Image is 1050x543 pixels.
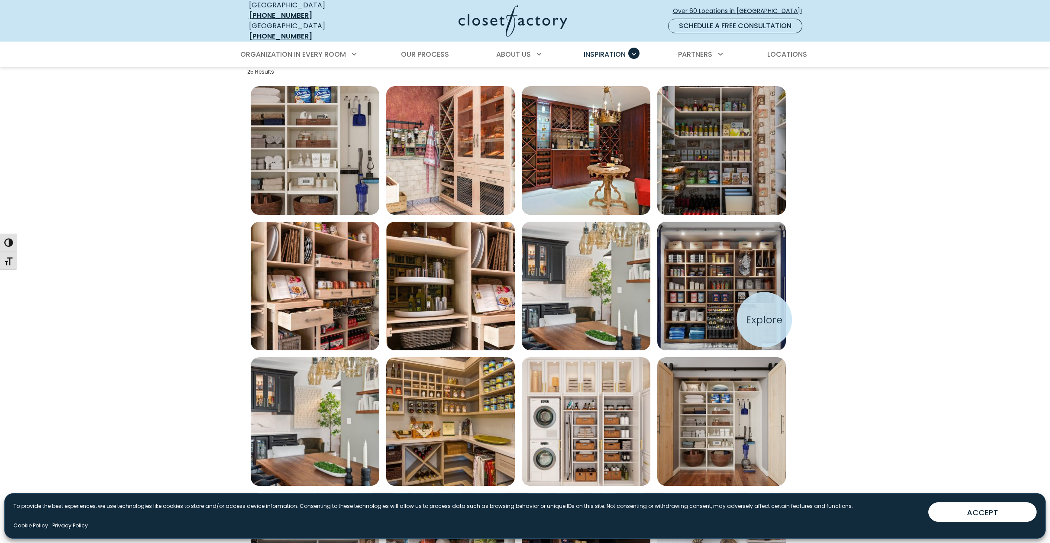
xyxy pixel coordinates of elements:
[13,522,48,530] a: Cookie Policy
[251,222,379,350] img: Maple walk-in pantry with cutting board cart.
[251,357,379,486] img: Sophisticated bar design in a dining space with glass-front black cabinets, white marble backspla...
[767,49,807,59] span: Locations
[386,86,515,215] a: Open inspiration gallery to preview enlarged image
[249,31,312,41] a: [PHONE_NUMBER]
[657,86,786,215] a: Open inspiration gallery to preview enlarged image
[657,222,786,350] a: Open inspiration gallery to preview enlarged image
[657,357,786,486] a: Open inspiration gallery to preview enlarged image
[496,49,531,59] span: About Us
[668,19,802,33] a: Schedule a Free Consultation
[522,357,650,486] a: Open inspiration gallery to preview enlarged image
[459,5,567,37] img: Closet Factory Logo
[657,86,786,215] img: Walk-in pantry with corner shelving and pull-out trash cans.
[522,86,650,215] img: Wine storage and home tasting room.
[386,357,515,486] img: Custom walk-in pantry with light wood tones with wine racks, spice shelves, and built-in storage ...
[584,49,626,59] span: Inspiration
[386,86,515,215] img: Custom walk-in pantry with wine storage and humidor.
[240,49,346,59] span: Organization in Every Room
[386,222,515,350] a: Open inspiration gallery to preview enlarged image
[251,86,379,215] a: Open inspiration gallery to preview enlarged image
[522,222,650,350] a: Open inspiration gallery to preview enlarged image
[52,522,88,530] a: Privacy Policy
[657,357,786,486] img: Multi-use storage closet with white cubbies, woven baskets, towel stacks, and built-in hanging sp...
[251,86,379,215] img: Organized linen and utility closet featuring rolled towels, labeled baskets, and mounted cleaning...
[678,49,712,59] span: Partners
[928,502,1037,522] button: ACCEPT
[386,357,515,486] a: Open inspiration gallery to preview enlarged image
[251,357,379,486] a: Open inspiration gallery to preview enlarged image
[247,68,803,76] p: 25 Results
[522,222,650,350] img: Wet bar with glass front cabinets for bottle storage
[672,3,809,19] a: Over 60 Locations in [GEOGRAPHIC_DATA]!
[401,49,449,59] span: Our Process
[673,6,809,16] span: Over 60 Locations in [GEOGRAPHIC_DATA]!
[251,222,379,350] a: Open inspiration gallery to preview enlarged image
[522,357,650,486] img: Custom laundry room with stacked washer and dryer, built-in cabinetry, and open shelving featurin...
[13,502,853,510] p: To provide the best experiences, we use technologies like cookies to store and/or access device i...
[249,21,375,42] div: [GEOGRAPHIC_DATA]
[522,86,650,215] a: Open inspiration gallery to preview enlarged image
[386,222,515,350] img: Pantry lazy susans
[657,222,786,350] img: Custom pantry with natural wood shelves, pet food storage, and navy sliding barn doors for concea...
[234,42,816,67] nav: Primary Menu
[249,10,312,20] a: [PHONE_NUMBER]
